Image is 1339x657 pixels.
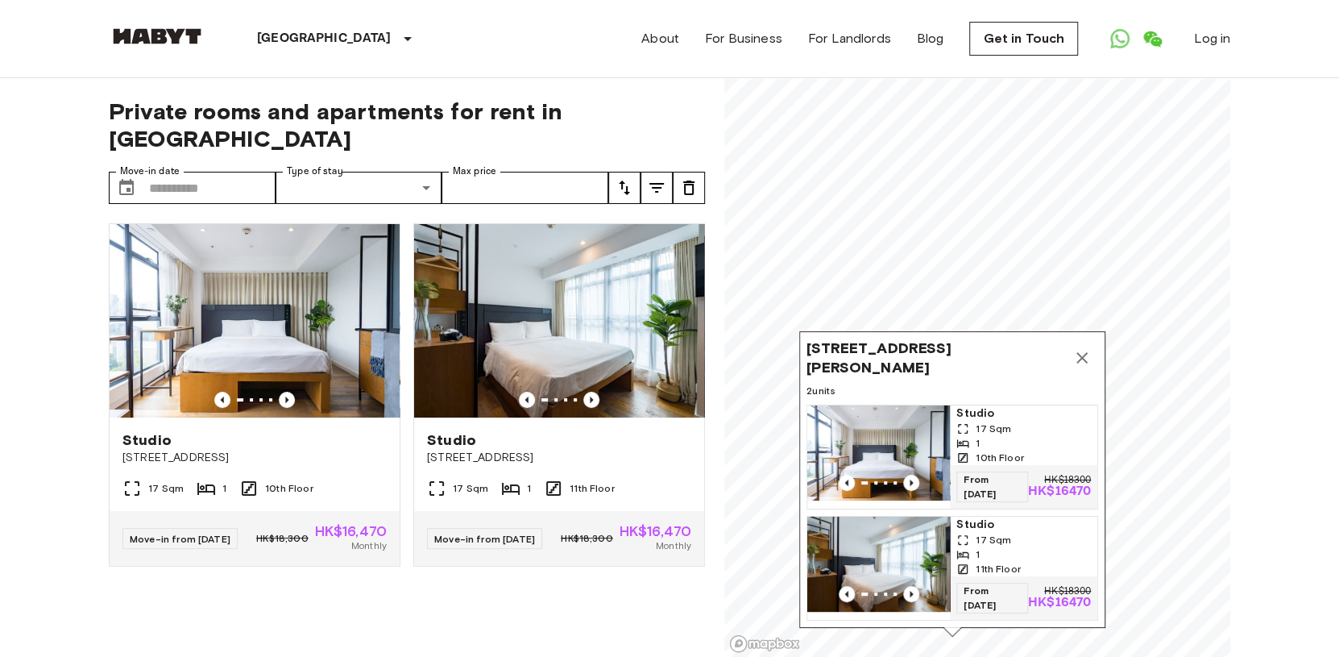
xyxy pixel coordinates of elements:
[214,392,230,408] button: Previous image
[583,392,599,408] button: Previous image
[122,450,387,466] span: [STREET_ADDRESS]
[976,547,980,562] span: 1
[109,28,205,44] img: Habyt
[903,586,919,602] button: Previous image
[808,29,891,48] a: For Landlords
[414,224,704,418] img: Marketing picture of unit HK-01-001-019-01
[265,481,313,496] span: 10th Floor
[807,405,950,501] img: Marketing picture of unit HK-01-001-016-01
[413,223,705,567] a: Marketing picture of unit HK-01-001-019-01Previous imagePrevious imageStudio[STREET_ADDRESS]17 Sq...
[956,405,1091,422] span: Studio
[799,331,1105,637] div: Map marker
[453,164,496,178] label: Max price
[673,172,705,204] button: tune
[1028,597,1091,609] p: HK$16470
[620,524,691,538] span: HK$16,470
[807,517,950,612] img: Marketing picture of unit HK-01-001-019-01
[903,475,919,491] button: Previous image
[806,516,1098,621] a: Marketing picture of unit HK-01-001-019-01Previous imagePrevious imageStudio17 Sqm111th FloorFrom...
[279,392,295,408] button: Previous image
[570,481,615,496] span: 11th Floor
[1104,23,1136,55] a: Open WhatsApp
[976,436,980,451] span: 1
[1044,476,1091,485] p: HK$18300
[109,223,400,567] a: Marketing picture of unit HK-01-001-016-01Previous imagePrevious imageStudio[STREET_ADDRESS]17 Sq...
[427,430,476,450] span: Studio
[287,164,343,178] label: Type of stay
[976,451,1024,465] span: 10th Floor
[315,524,387,538] span: HK$16,470
[257,29,392,48] p: [GEOGRAPHIC_DATA]
[120,164,180,178] label: Move-in date
[839,586,855,602] button: Previous image
[110,224,400,418] img: Marketing picture of unit HK-01-001-016-01
[976,562,1021,576] span: 11th Floor
[956,583,1028,613] span: From [DATE]
[148,481,184,496] span: 17 Sqm
[641,29,679,48] a: About
[917,29,944,48] a: Blog
[806,384,1098,398] span: 2 units
[109,98,705,152] span: Private rooms and apartments for rent in [GEOGRAPHIC_DATA]
[956,517,1091,533] span: Studio
[806,405,1098,509] a: Marketing picture of unit HK-01-001-016-01Previous imagePrevious imageStudio17 Sqm110th FloorFrom...
[656,538,691,553] span: Monthly
[705,29,782,48] a: For Business
[222,481,226,496] span: 1
[1194,29,1230,48] a: Log in
[608,172,640,204] button: tune
[839,475,855,491] button: Previous image
[976,533,1011,547] span: 17 Sqm
[527,481,531,496] span: 1
[130,533,230,545] span: Move-in from [DATE]
[256,531,308,546] span: HK$18,300
[806,339,1066,377] span: [STREET_ADDRESS][PERSON_NAME]
[110,172,143,204] button: Choose date
[122,430,172,450] span: Studio
[427,450,691,466] span: [STREET_ADDRESS]
[351,538,387,553] span: Monthly
[1136,23,1168,55] a: Open WeChat
[969,22,1078,56] a: Get in Touch
[640,172,673,204] button: tune
[729,634,800,653] a: Mapbox logo
[561,531,612,546] span: HK$18,300
[1044,587,1091,597] p: HK$18300
[976,422,1011,436] span: 17 Sqm
[519,392,535,408] button: Previous image
[1028,485,1091,498] p: HK$16470
[956,472,1028,502] span: From [DATE]
[434,533,535,545] span: Move-in from [DATE]
[453,481,488,496] span: 17 Sqm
